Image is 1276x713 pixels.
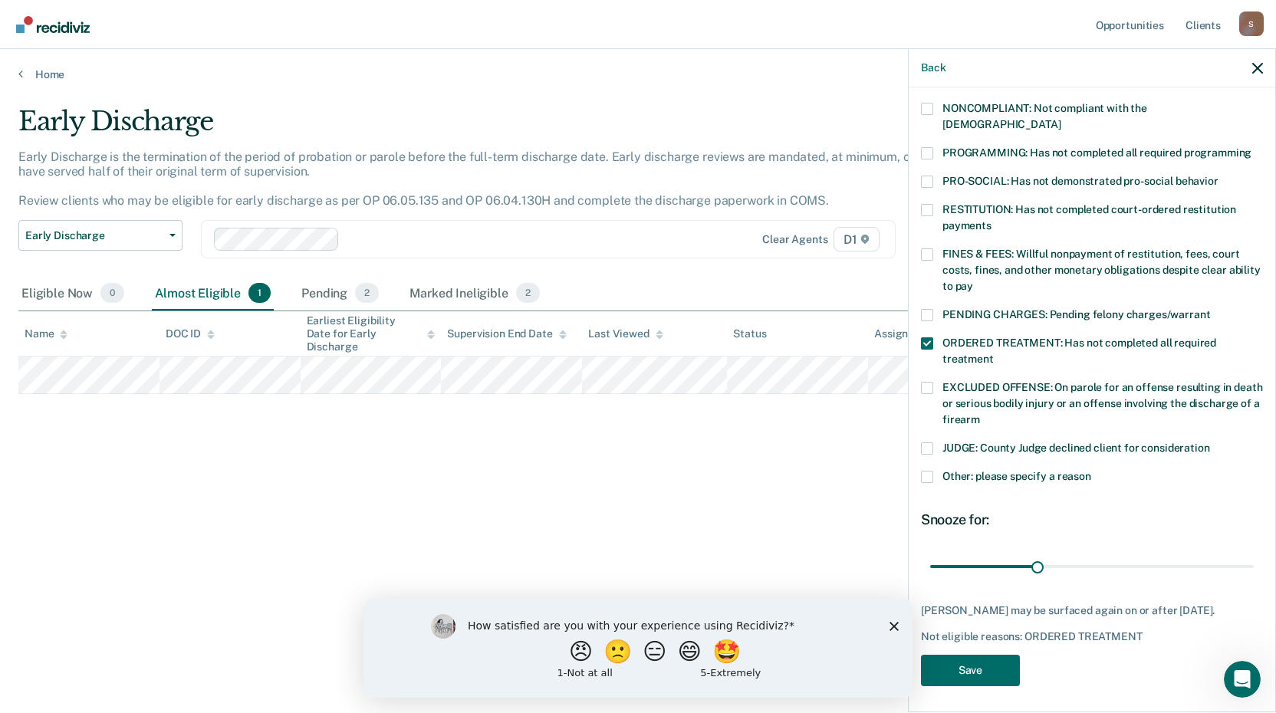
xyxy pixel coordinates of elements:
div: Name [25,327,67,340]
div: Early Discharge [18,106,975,149]
span: 2 [355,283,379,303]
div: Earliest Eligibility Date for Early Discharge [307,314,436,353]
span: PROGRAMMING: Has not completed all required programming [942,146,1251,159]
span: RESTITUTION: Has not completed court-ordered restitution payments [942,203,1236,232]
div: Status [733,327,766,340]
div: Supervision End Date [447,327,566,340]
iframe: Survey by Kim from Recidiviz [363,599,913,698]
img: Recidiviz [16,16,90,33]
div: Assigned to [874,327,946,340]
span: FINES & FEES: Willful nonpayment of restitution, fees, court costs, fines, and other monetary obl... [942,248,1261,292]
span: Other: please specify a reason [942,470,1091,482]
div: Marked Ineligible [406,277,543,310]
div: Last Viewed [588,327,663,340]
span: NONCOMPLIANT: Not compliant with the [DEMOGRAPHIC_DATA] [942,102,1147,130]
span: JUDGE: County Judge declined client for consideration [942,442,1210,454]
div: [PERSON_NAME] may be surfaced again on or after [DATE]. [921,604,1263,617]
div: Clear agents [762,233,827,246]
iframe: Intercom live chat [1224,661,1261,698]
span: Early Discharge [25,229,163,242]
span: PENDING CHARGES: Pending felony charges/warrant [942,308,1210,320]
span: 0 [100,283,124,303]
span: EXCLUDED OFFENSE: On parole for an offense resulting in death or serious bodily injury or an offe... [942,381,1262,426]
div: DOC ID [166,327,215,340]
div: Almost Eligible [152,277,274,310]
div: Pending [298,277,382,310]
button: Back [921,61,945,74]
span: 1 [248,283,271,303]
span: 2 [516,283,540,303]
a: Home [18,67,1258,81]
div: Eligible Now [18,277,127,310]
span: PRO-SOCIAL: Has not demonstrated pro-social behavior [942,175,1218,187]
button: Profile dropdown button [1239,11,1264,36]
p: Early Discharge is the termination of the period of probation or parole before the full-term disc... [18,149,971,209]
span: D1 [834,227,880,251]
div: S [1239,11,1264,36]
span: ORDERED TREATMENT: Has not completed all required treatment [942,337,1216,365]
button: Save [921,655,1020,686]
div: Snooze for: [921,511,1263,528]
div: Not eligible reasons: ORDERED TREATMENT [921,630,1263,643]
